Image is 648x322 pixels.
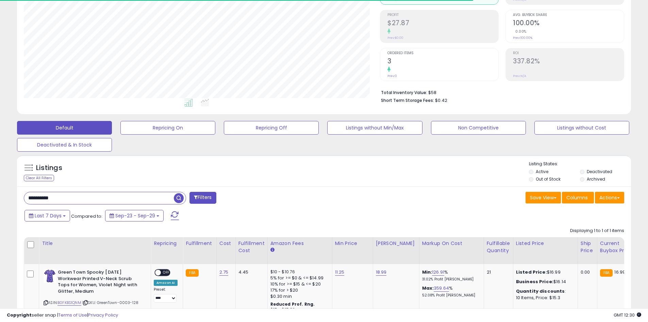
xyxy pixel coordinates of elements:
[513,29,527,34] small: 0.00%
[581,269,592,275] div: 0.00
[154,287,178,303] div: Preset:
[17,121,112,135] button: Default
[419,237,484,264] th: The percentage added to the cost of goods (COGS) that forms the calculator for Min & Max prices.
[238,269,262,275] div: 4.45
[17,138,112,152] button: Deactivated & In Stock
[587,169,612,174] label: Deactivated
[71,213,102,219] span: Compared to:
[516,295,572,301] div: 10 Items, Price: $15.3
[516,288,565,294] b: Quantity discounts
[431,121,526,135] button: Non Competitive
[562,192,594,203] button: Columns
[42,240,148,247] div: Title
[513,19,624,28] h2: 100.00%
[270,240,329,247] div: Amazon Fees
[516,240,575,247] div: Listed Price
[516,269,572,275] div: $16.99
[566,194,588,201] span: Columns
[435,97,447,104] span: $0.42
[534,121,629,135] button: Listings without Cost
[270,269,327,275] div: $10 - $10.76
[513,13,624,17] span: Avg. Buybox Share
[513,51,624,55] span: ROI
[24,210,70,221] button: Last 7 Days
[422,269,479,282] div: %
[381,97,434,103] b: Short Term Storage Fees:
[327,121,422,135] button: Listings without Min/Max
[376,240,416,247] div: [PERSON_NAME]
[270,301,315,307] b: Reduced Prof. Rng.
[186,240,213,247] div: Fulfillment
[219,240,233,247] div: Cost
[595,192,624,203] button: Actions
[82,300,138,305] span: | SKU: GreenTown-0003-128
[58,269,140,296] b: Green Town Spooky [DATE] Workwear Printed V-Neck Scrub Tops for Women, Violet Night with Glitter,...
[270,287,327,293] div: 17% for > $20
[115,212,155,219] span: Sep-23 - Sep-29
[58,312,87,318] a: Terms of Use
[513,36,532,40] small: Prev: 100.00%
[516,278,553,285] b: Business Price:
[422,277,479,282] p: 31.02% Profit [PERSON_NAME]
[434,285,449,292] a: 359.64
[536,176,561,182] label: Out of Stock
[224,121,319,135] button: Repricing Off
[529,161,631,167] p: Listing States:
[387,51,498,55] span: Ordered Items
[44,269,56,283] img: 51tvm5xAnxL._SL40_.jpg
[154,280,178,286] div: Amazon AI
[57,300,81,306] a: B0FKBS1QNM
[24,175,54,181] div: Clear All Filters
[120,121,215,135] button: Repricing On
[422,293,479,298] p: 52.08% Profit [PERSON_NAME]
[516,279,572,285] div: $16.14
[581,240,594,254] div: Ship Price
[422,285,434,291] b: Max:
[487,269,508,275] div: 21
[270,293,327,300] div: $0.30 min
[614,312,641,318] span: 2025-10-7 12:30 GMT
[238,240,265,254] div: Fulfillment Cost
[387,74,397,78] small: Prev: 0
[219,269,229,276] a: 2.75
[516,288,572,294] div: :
[432,269,444,276] a: 126.91
[7,312,32,318] strong: Copyright
[105,210,164,221] button: Sep-23 - Sep-29
[600,240,635,254] div: Current Buybox Price
[35,212,62,219] span: Last 7 Days
[161,270,172,276] span: OFF
[335,240,370,247] div: Min Price
[7,312,118,319] div: seller snap | |
[387,19,498,28] h2: $27.87
[513,74,526,78] small: Prev: N/A
[513,57,624,66] h2: 337.82%
[536,169,548,174] label: Active
[422,285,479,298] div: %
[376,269,387,276] a: 18.99
[154,240,180,247] div: Repricing
[587,176,605,182] label: Archived
[381,90,427,95] b: Total Inventory Value:
[88,312,118,318] a: Privacy Policy
[600,269,613,277] small: FBA
[270,275,327,281] div: 5% for >= $0 & <= $14.99
[381,88,619,96] li: $58
[387,57,498,66] h2: 3
[189,192,216,204] button: Filters
[36,163,62,173] h5: Listings
[270,281,327,287] div: 10% for >= $15 & <= $20
[422,269,432,275] b: Min:
[570,228,624,234] div: Displaying 1 to 1 of 1 items
[270,307,327,313] div: $15 - $15.83
[422,240,481,247] div: Markup on Cost
[335,269,345,276] a: 11.25
[270,247,275,253] small: Amazon Fees.
[387,36,403,40] small: Prev: $0.00
[516,269,547,275] b: Listed Price:
[487,240,510,254] div: Fulfillable Quantity
[614,269,625,275] span: 16.99
[186,269,198,277] small: FBA
[387,13,498,17] span: Profit
[526,192,561,203] button: Save View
